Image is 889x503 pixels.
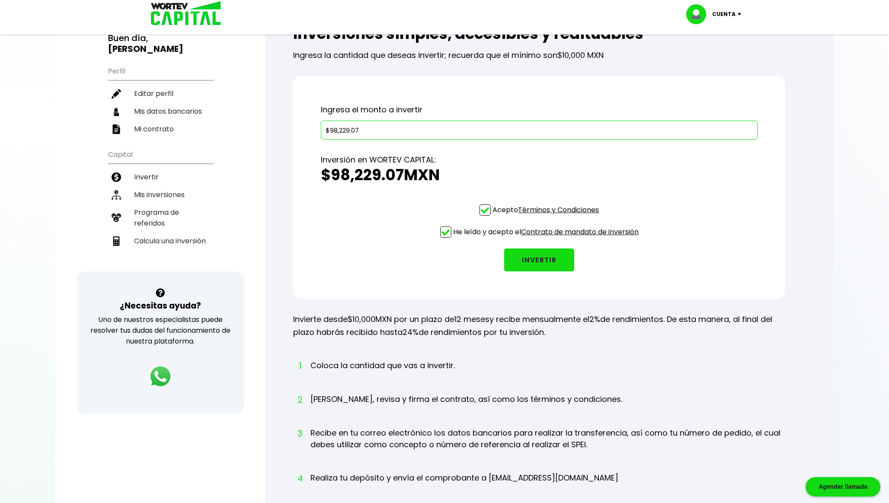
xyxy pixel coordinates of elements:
span: 2% [589,314,600,325]
span: 3 [297,427,302,440]
span: 24% [403,327,419,337]
h2: $98,229.07 MXN [321,166,758,184]
img: contrato-icon.f2db500c.svg [112,124,121,134]
a: Contrato de mandato de inversión [521,227,639,237]
img: invertir-icon.b3b967d7.svg [112,172,121,182]
img: calculadora-icon.17d418c4.svg [112,236,121,246]
a: Invertir [108,168,213,186]
p: Ingresa el monto a invertir [321,103,758,116]
img: icon-down [736,13,747,16]
span: 4 [297,472,302,485]
p: Ingresa la cantidad que deseas invertir; recuerda que el mínimo son [293,42,785,62]
h2: Inversiones simples, accesibles y redituables [293,25,785,42]
b: [PERSON_NAME] [108,43,183,55]
a: Editar perfil [108,85,213,102]
ul: Capital [108,145,213,271]
p: He leído y acepto el [453,226,639,237]
span: 12 meses [454,314,489,325]
img: editar-icon.952d3147.svg [112,89,121,99]
span: $10,000 MXN [557,50,604,60]
a: Mi contrato [108,120,213,138]
h3: ¿Necesitas ayuda? [120,299,201,312]
a: Mis datos bancarios [108,102,213,120]
a: Programa de referidos [108,204,213,232]
span: 1 [297,360,302,372]
a: Calcula una inversión [108,232,213,250]
a: Términos y Condiciones [518,205,599,215]
button: INVERTIR [504,248,574,271]
p: Uno de nuestros especialistas puede resolver tus dudas del funcionamiento de nuestra plataforma. [88,314,233,347]
img: profile-image [686,4,712,24]
li: Realiza tu depósito y envía el comprobante a [EMAIL_ADDRESS][DOMAIN_NAME] [310,472,618,500]
a: Mis inversiones [108,186,213,204]
li: Coloca la cantidad que vas a invertir. [310,360,455,388]
h3: Buen día, [108,33,213,54]
img: recomiendanos-icon.9b8e9327.svg [112,213,121,223]
span: 2 [297,393,302,406]
img: datos-icon.10cf9172.svg [112,107,121,116]
div: Agendar llamada [806,477,880,497]
p: Acepto [492,204,599,215]
ul: Perfil [108,61,213,138]
p: Invierte desde MXN por un plazo de y recibe mensualmente el de rendimientos. De esta manera, al f... [293,313,785,339]
li: Recibe en tu correo electrónico los datos bancarios para realizar la transferencia, así como tu n... [310,427,785,467]
img: inversiones-icon.6695dc30.svg [112,190,121,200]
li: [PERSON_NAME], revisa y firma el contrato, así como los términos y condiciones. [310,393,622,421]
span: $10,000 [348,314,375,325]
img: logos_whatsapp-icon.242b2217.svg [148,364,173,388]
p: Inversión en WORTEV CAPITAL: [321,153,758,166]
p: Cuenta [712,8,736,21]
